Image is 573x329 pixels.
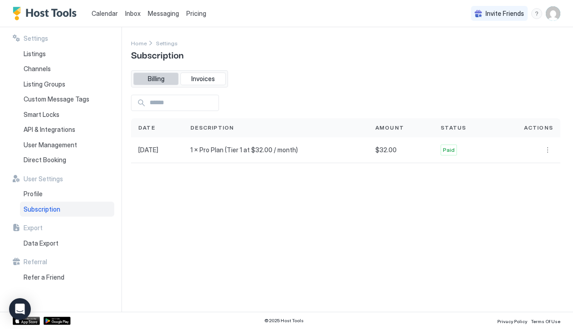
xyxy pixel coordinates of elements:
span: Home [131,40,147,47]
span: Channels [24,65,51,73]
a: Custom Message Tags [20,92,114,107]
span: Invoices [191,75,215,83]
span: Status [441,124,466,132]
a: User Management [20,137,114,153]
span: Listing Groups [24,80,65,88]
a: Listing Groups [20,77,114,92]
span: Direct Booking [24,156,66,164]
a: Data Export [20,236,114,251]
span: Amount [375,124,404,132]
div: Breadcrumb [131,38,147,48]
a: Home [131,38,147,48]
a: Subscription [20,202,114,217]
a: Google Play Store [44,317,71,325]
span: Listings [24,50,46,58]
span: Inbox [125,10,141,17]
span: 1 × Pro Plan (Tier 1 at $32.00 / month) [190,146,298,154]
span: Smart Locks [24,111,59,119]
span: Actions [524,124,553,132]
div: User profile [546,6,560,21]
a: Channels [20,61,114,77]
span: Export [24,224,43,232]
span: Privacy Policy [497,319,527,324]
span: Description [190,124,234,132]
span: [DATE] [138,146,158,154]
div: menu [531,8,542,19]
span: Calendar [92,10,118,17]
span: Subscription [24,205,60,213]
a: Terms Of Use [531,316,560,325]
span: Invite Friends [486,10,524,18]
a: App Store [13,317,40,325]
a: Privacy Policy [497,316,527,325]
span: Billing [148,75,165,83]
span: User Management [24,141,77,149]
span: Refer a Friend [24,273,64,281]
a: Refer a Friend [20,270,114,285]
span: Paid [443,146,455,154]
span: Subscription [131,48,184,61]
a: Smart Locks [20,107,114,122]
a: API & Integrations [20,122,114,137]
span: Pricing [186,10,206,18]
div: menu [542,145,553,155]
button: Invoices [180,73,226,85]
span: Data Export [24,239,58,247]
span: $32.00 [375,146,397,154]
div: tab-group [131,70,228,87]
a: Inbox [125,9,141,18]
span: Terms Of Use [531,319,560,324]
a: Messaging [148,9,179,18]
a: Settings [156,38,178,48]
span: Profile [24,190,43,198]
span: Settings [24,34,48,43]
span: Date [138,124,155,132]
div: Open Intercom Messenger [9,298,31,320]
span: User Settings [24,175,63,183]
button: Billing [133,73,179,85]
input: Input Field [146,95,219,111]
a: Direct Booking [20,152,114,168]
button: More options [542,145,553,155]
span: © 2025 Host Tools [264,318,304,324]
div: Breadcrumb [156,38,178,48]
a: Host Tools Logo [13,7,81,20]
span: API & Integrations [24,126,75,134]
span: Custom Message Tags [24,95,89,103]
span: Messaging [148,10,179,17]
a: Calendar [92,9,118,18]
a: Profile [20,186,114,202]
span: Referral [24,258,47,266]
span: Settings [156,40,178,47]
a: Listings [20,46,114,62]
